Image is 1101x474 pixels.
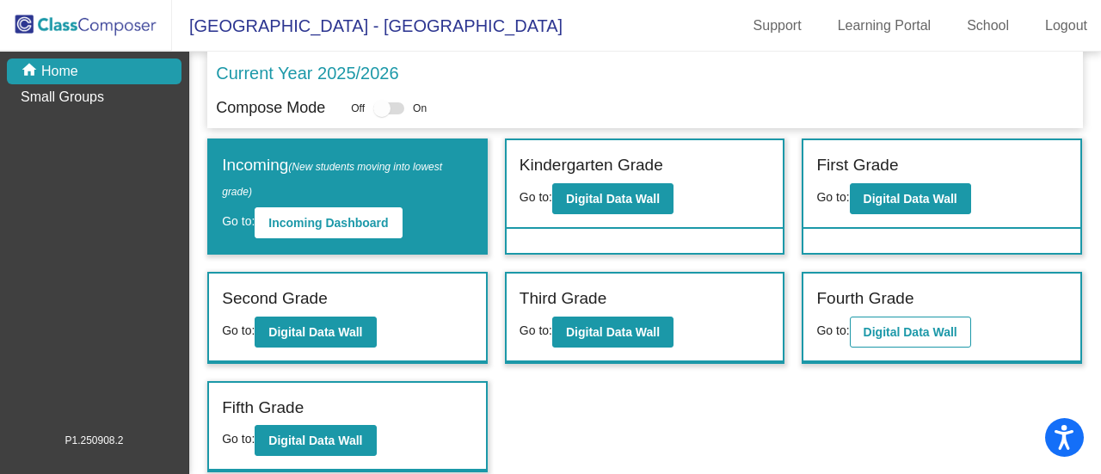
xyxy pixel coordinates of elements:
span: Go to: [222,432,255,446]
span: Go to: [816,190,849,204]
span: Off [351,101,365,116]
label: Fourth Grade [816,286,913,311]
a: Logout [1031,12,1101,40]
button: Digital Data Wall [850,183,971,214]
span: Go to: [222,214,255,228]
label: Second Grade [222,286,328,311]
label: Incoming [222,153,473,202]
span: (New students moving into lowest grade) [222,161,442,198]
p: Small Groups [21,87,104,108]
label: Kindergarten Grade [520,153,663,178]
a: Support [740,12,815,40]
b: Digital Data Wall [268,325,362,339]
span: [GEOGRAPHIC_DATA] - [GEOGRAPHIC_DATA] [172,12,563,40]
mat-icon: home [21,61,41,82]
button: Digital Data Wall [850,317,971,348]
b: Digital Data Wall [566,192,660,206]
button: Digital Data Wall [255,317,376,348]
b: Digital Data Wall [864,325,957,339]
span: Go to: [222,323,255,337]
span: Go to: [520,323,552,337]
p: Compose Mode [216,96,325,120]
a: School [953,12,1023,40]
label: Third Grade [520,286,606,311]
b: Digital Data Wall [864,192,957,206]
button: Incoming Dashboard [255,207,402,238]
span: On [413,101,427,116]
button: Digital Data Wall [552,183,674,214]
p: Home [41,61,78,82]
b: Digital Data Wall [566,325,660,339]
b: Incoming Dashboard [268,216,388,230]
span: Go to: [816,323,849,337]
label: Fifth Grade [222,396,304,421]
p: Current Year 2025/2026 [216,60,398,86]
span: Go to: [520,190,552,204]
a: Learning Portal [824,12,945,40]
button: Digital Data Wall [552,317,674,348]
b: Digital Data Wall [268,434,362,447]
button: Digital Data Wall [255,425,376,456]
label: First Grade [816,153,898,178]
